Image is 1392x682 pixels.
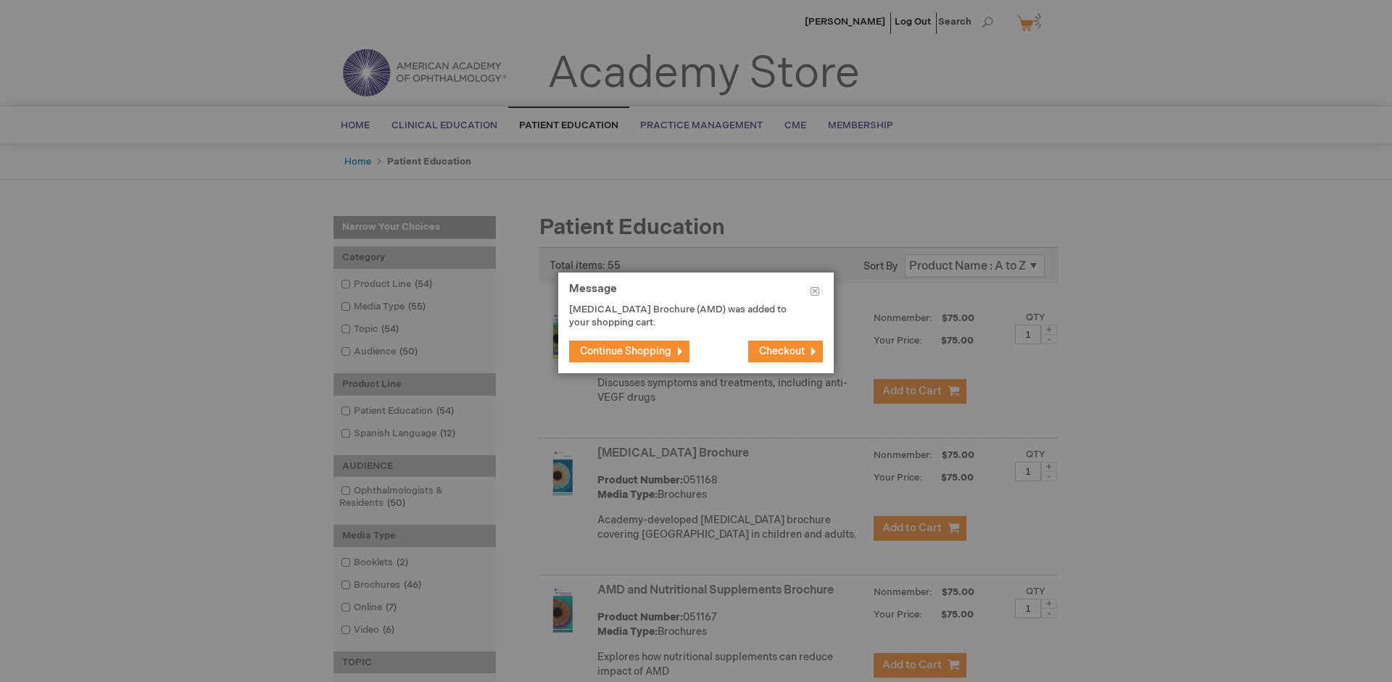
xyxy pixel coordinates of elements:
[569,283,823,303] h1: Message
[580,345,671,357] span: Continue Shopping
[569,341,689,362] button: Continue Shopping
[748,341,823,362] button: Checkout
[759,345,805,357] span: Checkout
[569,303,801,330] p: [MEDICAL_DATA] Brochure (AMD) was added to your shopping cart.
